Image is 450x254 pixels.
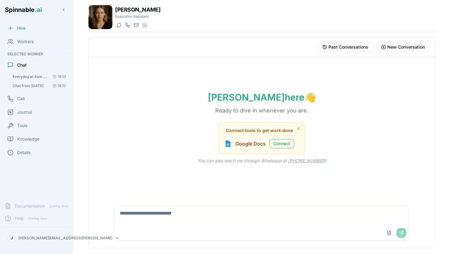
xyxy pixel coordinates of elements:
h1: [PERSON_NAME] here [198,92,326,103]
span: Past Conversations [328,44,368,50]
button: Open conversation: Everyday at 8am research for any news related to the portuguese government and... [10,72,69,81]
span: Chat from 09/09/2025: Hello João! Good to hear from you. How can I assist you today? Whether it's... [13,83,43,88]
button: Start a call with Olga Moore [124,21,131,29]
span: J [11,236,13,241]
span: Call [17,96,24,102]
p: Ready to dive in whenever you are. [205,106,318,115]
p: [PERSON_NAME][EMAIL_ADDRESS][PERSON_NAME] [18,236,112,241]
span: New Conversation [387,44,425,50]
img: WhatsApp [142,23,147,28]
span: Coming Soon [47,203,70,209]
button: J[PERSON_NAME][EMAIL_ADDRESS][PERSON_NAME] [5,232,69,244]
span: Spinnable [5,6,42,13]
span: Tools [17,123,28,129]
button: Start a chat with Olga Moore [115,21,122,29]
button: WhatsApp [141,21,148,29]
img: Google Docs [224,140,232,147]
span: Documentation [15,203,45,209]
span: Help [15,215,24,221]
span: Knowledge [17,136,39,142]
button: Start new conversation [376,42,430,52]
span: Connect tools to get work done [226,127,293,134]
a: [PHONE_NUMBER] [288,158,326,163]
span: Hire [17,25,25,31]
button: View past conversations [317,42,373,52]
div: Selected Worker [2,50,71,58]
span: Details [17,149,31,156]
p: Executive Assistant [115,14,160,19]
span: Everyday at 8am research for any news related to the portuguese government and send me an email w... [13,74,47,79]
span: Coming Soon [26,215,49,221]
button: Connect [269,139,294,148]
span: Workers [17,39,34,45]
span: Google Docs [235,140,266,147]
p: You can also reach me through Whatsapp at [188,158,336,164]
img: Olga Moore [88,5,112,29]
span: Chat [17,62,27,68]
span: .ai [35,6,42,13]
span: 18:13 [50,74,66,79]
button: Open conversation: Chat from 09/09/2025 [10,82,69,90]
h1: [PERSON_NAME] [115,6,160,14]
span: wave [305,92,316,103]
span: 18:12 [50,83,66,88]
span: Journal [17,109,32,115]
button: Dismiss tool suggestions [295,125,302,132]
button: Send email to olga.moore@getspinnable.ai [132,21,140,29]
